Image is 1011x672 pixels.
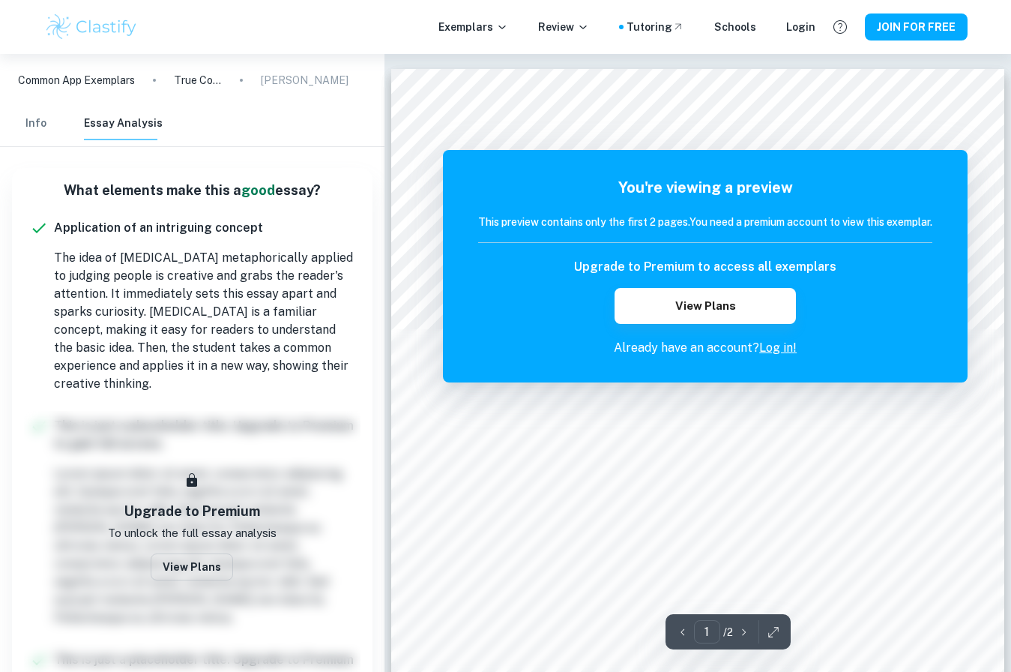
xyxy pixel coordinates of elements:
[478,176,932,199] h5: You're viewing a preview
[84,107,163,140] button: Essay Analysis
[827,14,853,40] button: Help and Feedback
[261,72,348,88] p: [PERSON_NAME]
[44,12,139,42] img: Clastify logo
[124,501,260,522] h6: Upgrade to Premium
[714,19,756,35] a: Schools
[438,19,508,35] p: Exemplars
[54,219,354,237] h6: Application of an intriguing concept
[786,19,815,35] a: Login
[759,340,797,355] a: Log in!
[18,107,54,140] button: Info
[627,19,684,35] a: Tutoring
[108,525,277,542] p: To unlock the full essay analysis
[478,339,932,357] p: Already have an account?
[54,249,354,393] p: The idea of [MEDICAL_DATA] metaphorically applied to judging people is creative and grabs the rea...
[865,13,968,40] button: JOIN FOR FREE
[574,258,836,276] h6: Upgrade to Premium to access all exemplars
[24,180,360,201] h6: What elements make this a essay?
[538,19,589,35] p: Review
[478,214,932,230] h6: This preview contains only the first 2 pages. You need a premium account to view this exemplar.
[723,624,733,640] p: / 2
[241,182,275,198] span: good
[18,72,135,88] a: Common App Exemplars
[615,288,796,324] button: View Plans
[174,72,222,88] p: True Colors: Seeing Beyond the Surface
[151,553,233,580] button: View Plans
